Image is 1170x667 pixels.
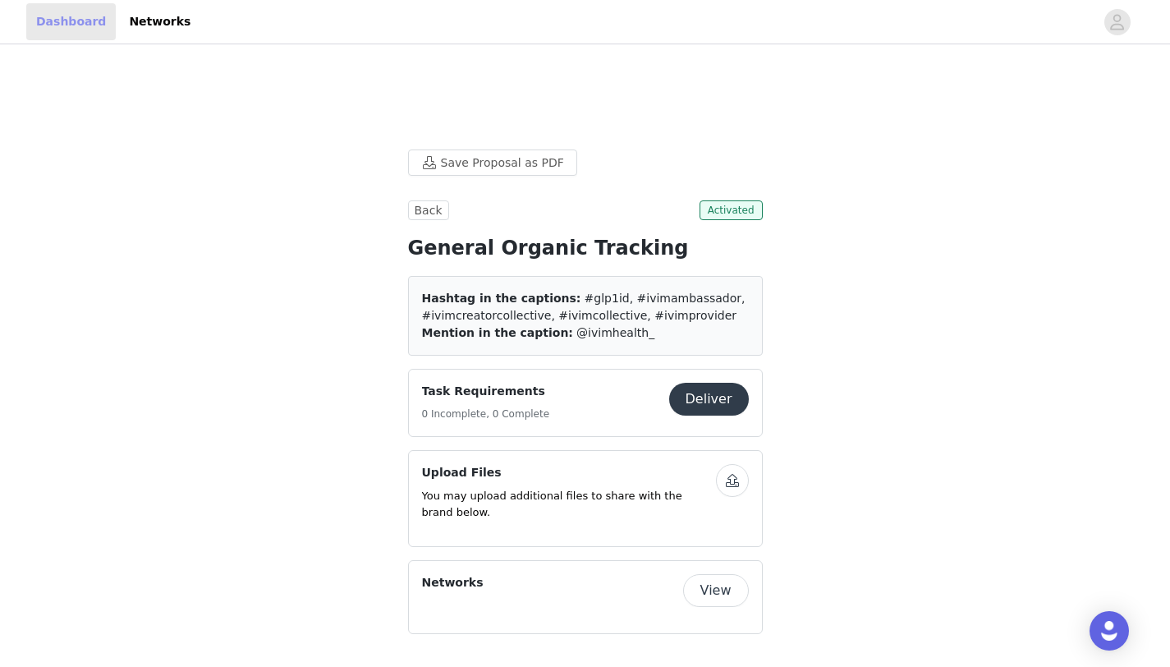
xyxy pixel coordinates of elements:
a: Dashboard [26,3,116,40]
span: Activated [700,200,763,220]
h4: Upload Files [422,464,716,481]
button: Deliver [669,383,749,416]
h4: Networks [422,574,484,591]
button: Save Proposal as PDF [408,149,577,176]
h1: General Organic Tracking [408,233,763,263]
div: Networks [408,560,763,634]
span: Mention in the caption: [422,326,573,339]
p: You may upload additional files to share with the brand below. [422,488,716,520]
div: Task Requirements [408,369,763,437]
div: Open Intercom Messenger [1090,611,1129,651]
a: Networks [119,3,200,40]
span: @ivimhealth_ [576,326,654,339]
span: Hashtag in the captions: [422,292,581,305]
div: avatar [1109,9,1125,35]
button: Back [408,200,449,220]
h5: 0 Incomplete, 0 Complete [422,407,550,421]
button: View [683,574,749,607]
h4: Task Requirements [422,383,550,400]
